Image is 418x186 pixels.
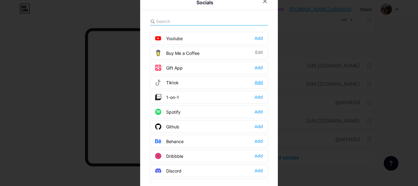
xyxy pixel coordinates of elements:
input: Search [156,18,224,25]
div: Add [255,35,263,41]
div: Youtube [155,35,183,41]
div: Spotify [155,109,181,115]
div: Add [255,123,263,130]
div: Add [255,94,263,100]
div: Tiktok [155,79,179,85]
div: Discord [155,168,181,174]
div: 1-on-1 [155,94,179,100]
div: Github [155,123,179,130]
div: Gift App [155,65,183,71]
div: Add [255,109,263,115]
div: Dribbble [155,153,183,159]
div: Behance [155,138,184,144]
div: Add [255,138,263,144]
div: Buy Me a Coffee [155,50,200,56]
div: Edit [255,50,263,56]
div: Add [255,65,263,71]
div: Add [255,168,263,174]
div: Add [255,79,263,85]
div: Add [255,153,263,159]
